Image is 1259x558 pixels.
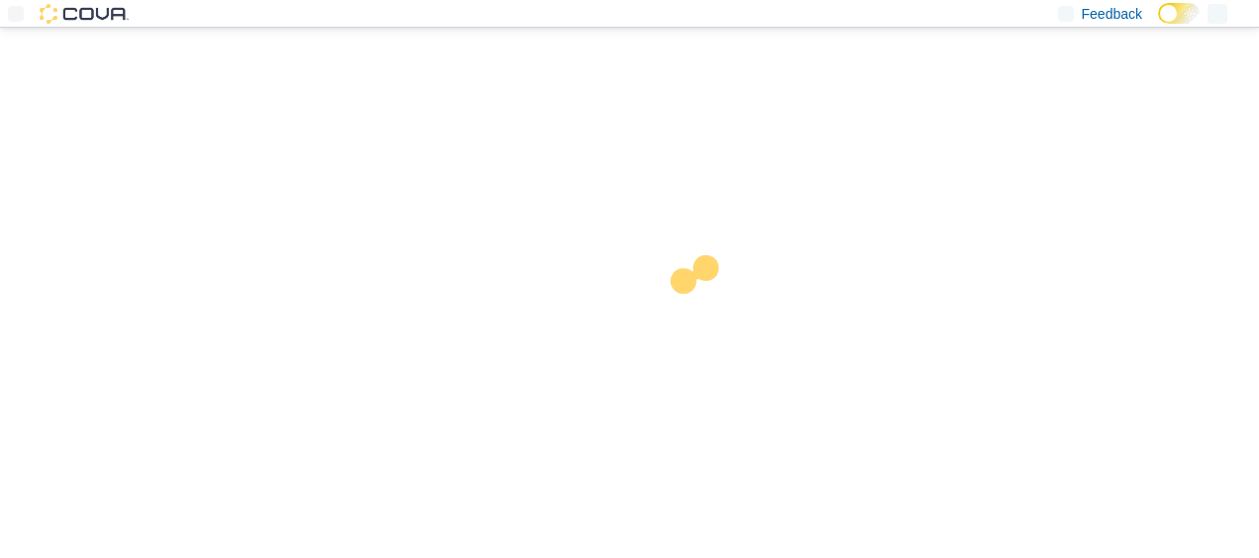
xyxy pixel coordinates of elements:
[1082,4,1142,24] span: Feedback
[1158,24,1159,25] span: Dark Mode
[629,240,778,389] img: cova-loader
[40,4,129,24] img: Cova
[1158,3,1200,24] input: Dark Mode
